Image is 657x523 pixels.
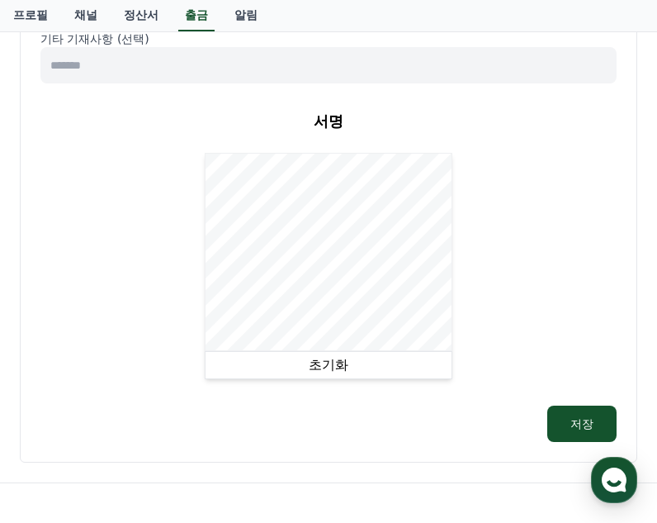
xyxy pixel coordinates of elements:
[151,411,171,425] span: 대화
[547,406,617,442] button: 저장
[52,411,62,424] span: 홈
[205,351,452,379] button: 초기화
[109,386,213,427] a: 대화
[5,386,109,427] a: 홈
[314,110,343,133] p: 서명
[40,31,617,47] p: 기타 기재사항 (선택)
[213,386,317,427] a: 설정
[255,411,275,424] span: 설정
